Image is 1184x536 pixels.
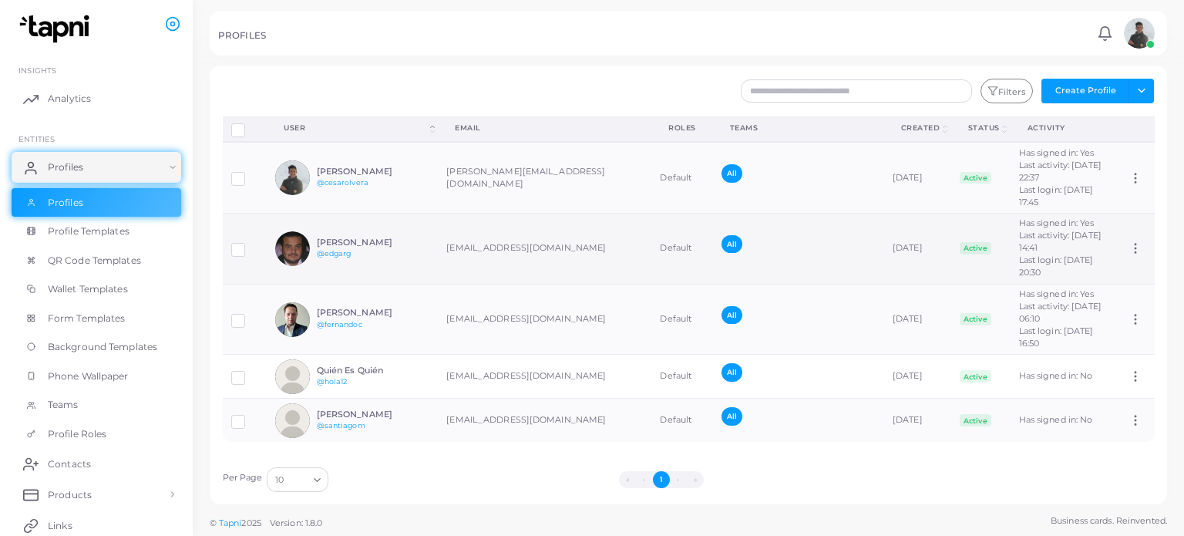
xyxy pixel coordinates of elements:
h6: [PERSON_NAME] [317,238,430,248]
div: Teams [730,123,867,133]
td: [EMAIL_ADDRESS][DOMAIN_NAME] [438,284,651,355]
span: All [721,235,742,253]
td: Default [651,142,713,213]
span: Contacts [48,457,91,471]
span: Active [960,414,992,426]
td: [DATE] [884,284,951,355]
a: Tapni [219,517,242,528]
h6: [PERSON_NAME] [317,410,430,420]
span: Version: 1.8.0 [270,517,323,528]
span: Last activity: [DATE] 06:10 [1019,301,1102,324]
span: Wallet Templates [48,282,128,296]
a: Contacts [12,448,181,479]
div: activity [1028,123,1104,133]
span: All [721,164,742,182]
span: Has signed in: No [1019,370,1093,381]
td: Default [651,355,713,399]
span: Has signed in: Yes [1019,147,1095,158]
span: Links [48,519,72,533]
th: Action [1120,116,1154,142]
div: Roles [668,123,696,133]
a: avatar [1119,18,1159,49]
span: Teams [48,398,79,412]
span: QR Code Templates [48,254,141,268]
span: Phone Wallpaper [48,369,129,383]
span: Products [48,488,92,502]
div: User [284,123,427,133]
td: [PERSON_NAME][EMAIL_ADDRESS][DOMAIN_NAME] [438,142,651,213]
td: [EMAIL_ADDRESS][DOMAIN_NAME] [438,213,651,284]
span: All [721,306,742,324]
span: Business cards. Reinvented. [1051,514,1167,528]
td: [EMAIL_ADDRESS][DOMAIN_NAME] [438,399,651,443]
a: Wallet Templates [12,275,181,304]
button: Create Profile [1041,79,1129,103]
a: @hola12 [317,377,348,386]
span: 10 [275,472,284,488]
td: [EMAIL_ADDRESS][DOMAIN_NAME] [438,355,651,399]
div: Created [901,123,940,133]
a: Phone Wallpaper [12,362,181,391]
span: Active [960,242,992,255]
td: Default [651,399,713,443]
span: Profile Templates [48,224,129,238]
span: Has signed in: Yes [1019,288,1095,299]
td: Default [651,213,713,284]
a: Teams [12,390,181,420]
a: Background Templates [12,332,181,362]
label: Per Page [223,472,263,484]
div: Email [455,123,634,133]
span: All [721,363,742,381]
h6: [PERSON_NAME] [317,308,430,318]
div: Status [968,123,1000,133]
span: Active [960,370,992,383]
button: Filters [980,79,1033,103]
span: Background Templates [48,340,157,354]
img: avatar [275,231,310,266]
img: logo [14,15,99,43]
span: Analytics [48,92,91,106]
input: Search for option [285,471,308,488]
th: Row-selection [223,116,267,142]
span: INSIGHTS [18,66,56,75]
span: Last activity: [DATE] 22:37 [1019,160,1102,183]
span: Active [960,313,992,325]
div: Search for option [267,467,328,492]
h5: PROFILES [218,30,266,41]
td: [DATE] [884,142,951,213]
a: Form Templates [12,304,181,333]
span: Last activity: [DATE] 14:41 [1019,230,1102,253]
span: Last login: [DATE] 20:30 [1019,255,1094,278]
a: @fernandoc [317,320,362,329]
span: Form Templates [48,312,126,325]
a: Profiles [12,152,181,183]
a: Profile Templates [12,217,181,246]
span: Active [960,172,992,184]
ul: Pagination [332,471,990,488]
img: avatar [275,302,310,337]
a: Analytics [12,83,181,114]
a: Profiles [12,188,181,217]
a: Products [12,479,181,510]
span: © [210,517,322,530]
span: ENTITIES [18,134,55,143]
span: Last login: [DATE] 17:45 [1019,184,1094,207]
span: All [721,407,742,425]
img: avatar [1124,18,1155,49]
td: Default [651,284,713,355]
td: [DATE] [884,399,951,443]
span: Profiles [48,196,83,210]
h6: [PERSON_NAME] [317,167,430,177]
td: [DATE] [884,355,951,399]
span: Has signed in: Yes [1019,217,1095,228]
a: @cesarolvera [317,178,368,187]
span: Has signed in: No [1019,414,1093,425]
img: avatar [275,403,310,438]
span: Last login: [DATE] 16:50 [1019,325,1094,349]
img: avatar [275,359,310,394]
a: @santiagom [317,421,365,430]
img: avatar [275,160,310,195]
button: Go to page 1 [653,471,670,488]
a: Profile Roles [12,420,181,449]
